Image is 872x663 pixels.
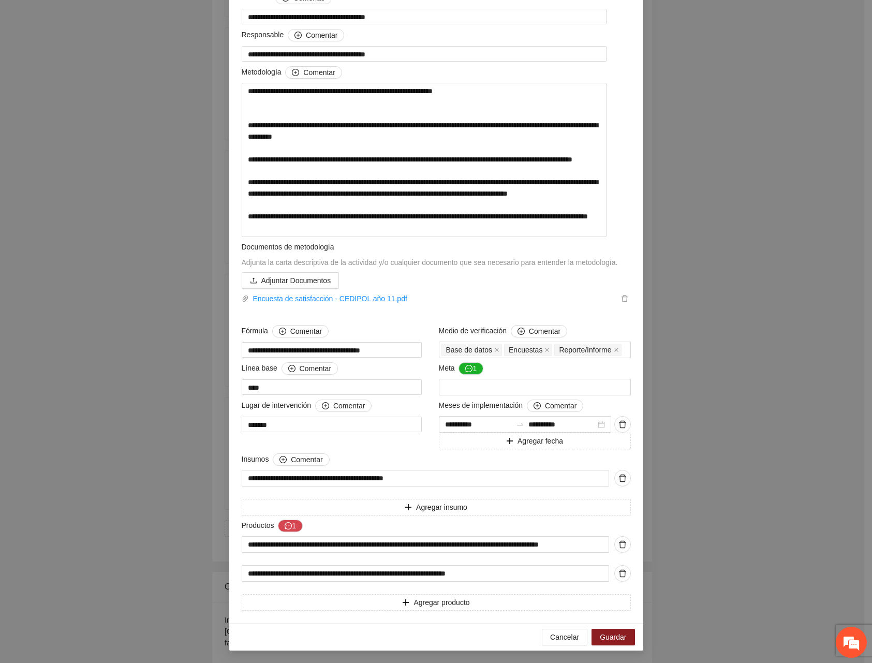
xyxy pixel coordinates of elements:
[60,138,143,243] span: Estamos en línea.
[242,594,631,611] button: plusAgregar producto
[614,347,619,352] span: close
[615,474,630,482] span: delete
[516,420,524,429] span: swap-right
[242,258,618,267] span: Adjunta la carta descriptiva de la actividad y/o cualquier documento que sea necesario para enten...
[242,276,339,285] span: uploadAdjuntar Documentos
[290,326,322,337] span: Comentar
[272,325,329,337] button: Fórmula
[315,400,372,412] button: Lugar de intervención
[509,344,542,356] span: Encuestas
[416,502,467,513] span: Agregar insumo
[614,470,631,487] button: delete
[54,53,174,66] div: Chatee con nosotros ahora
[518,328,525,336] span: plus-circle
[614,416,631,433] button: delete
[441,344,502,356] span: Base de datos
[554,344,621,356] span: Reporte/Informe
[291,454,322,465] span: Comentar
[504,344,552,356] span: Encuestas
[242,520,303,532] span: Productos
[545,400,577,411] span: Comentar
[261,275,331,286] span: Adjuntar Documentos
[559,344,611,356] span: Reporte/Informe
[439,325,568,337] span: Medio de verificación
[618,293,631,304] button: delete
[542,629,587,645] button: Cancelar
[518,435,563,447] span: Agregar fecha
[614,536,631,553] button: delete
[242,325,329,337] span: Fórmula
[446,344,493,356] span: Base de datos
[306,30,337,41] span: Comentar
[242,453,330,466] span: Insumos
[273,453,329,466] button: Insumos
[465,365,472,373] span: message
[516,420,524,429] span: to
[511,325,567,337] button: Medio de verificación
[242,29,345,41] span: Responsable
[285,66,342,79] button: Metodología
[242,243,334,251] span: Documentos de metodología
[278,520,303,532] button: Productos
[615,569,630,578] span: delete
[242,66,342,79] span: Metodología
[249,293,618,304] a: Encuesta de satisfacción - CEDIPOL año 11.pdf
[592,629,634,645] button: Guardar
[242,295,249,302] span: paper-clip
[288,365,295,373] span: plus-circle
[322,402,329,410] span: plus-circle
[5,283,197,319] textarea: Escriba su mensaje y pulse “Intro”
[619,295,630,302] span: delete
[439,400,584,412] span: Meses de implementación
[600,631,626,643] span: Guardar
[494,347,499,352] span: close
[614,565,631,582] button: delete
[615,540,630,549] span: delete
[279,456,287,464] span: plus-circle
[529,326,560,337] span: Comentar
[303,67,335,78] span: Comentar
[285,522,292,531] span: message
[506,437,513,446] span: plus
[439,362,484,375] span: Meta
[250,277,257,285] span: upload
[333,400,365,411] span: Comentar
[615,420,630,429] span: delete
[279,328,286,336] span: plus-circle
[300,363,331,374] span: Comentar
[170,5,195,30] div: Minimizar ventana de chat en vivo
[459,362,483,375] button: Meta
[402,599,409,607] span: plus
[288,29,344,41] button: Responsable
[439,433,631,449] button: plusAgregar fecha
[294,32,302,40] span: plus-circle
[242,499,631,515] button: plusAgregar insumo
[282,362,338,375] button: Línea base
[534,402,541,410] span: plus-circle
[405,504,412,512] span: plus
[242,400,372,412] span: Lugar de intervención
[527,400,583,412] button: Meses de implementación
[550,631,579,643] span: Cancelar
[242,362,338,375] span: Línea base
[242,272,339,289] button: uploadAdjuntar Documentos
[292,69,299,77] span: plus-circle
[413,597,469,608] span: Agregar producto
[544,347,550,352] span: close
